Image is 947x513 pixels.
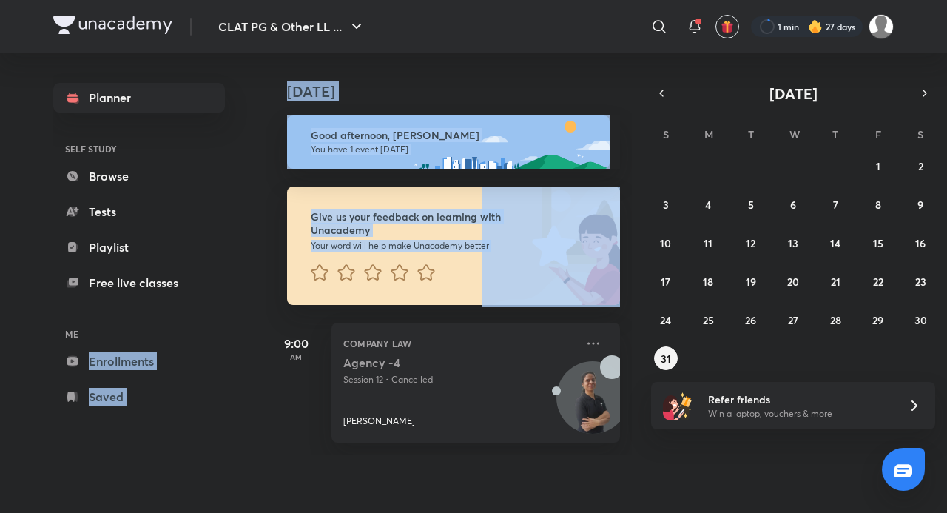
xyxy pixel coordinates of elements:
abbr: August 4, 2025 [705,198,711,212]
abbr: Saturday [917,127,923,141]
a: Saved [53,382,225,412]
button: August 5, 2025 [739,192,763,216]
abbr: August 10, 2025 [660,236,671,250]
button: August 20, 2025 [781,269,805,293]
button: August 10, 2025 [654,231,678,255]
button: August 26, 2025 [739,308,763,332]
abbr: August 21, 2025 [831,275,840,289]
abbr: August 29, 2025 [872,313,883,327]
h6: ME [53,321,225,346]
abbr: August 24, 2025 [660,313,671,327]
abbr: Friday [875,127,881,141]
a: Enrollments [53,346,225,376]
abbr: August 8, 2025 [875,198,881,212]
button: August 28, 2025 [823,308,847,332]
a: Planner [53,83,225,113]
abbr: August 2, 2025 [918,159,923,173]
p: Company Law [343,335,576,352]
button: CLAT PG & Other LL ... [209,12,374,41]
button: [DATE] [672,83,914,104]
abbr: August 22, 2025 [873,275,883,289]
abbr: August 14, 2025 [830,236,840,250]
abbr: August 3, 2025 [663,198,669,212]
img: Company Logo [53,16,172,34]
abbr: August 17, 2025 [661,275,670,289]
a: Tests [53,197,225,227]
abbr: August 1, 2025 [876,159,880,173]
button: August 8, 2025 [866,192,890,216]
h6: Give us your feedback on learning with Unacademy [311,210,527,237]
button: August 12, 2025 [739,231,763,255]
button: August 7, 2025 [823,192,847,216]
button: August 27, 2025 [781,308,805,332]
abbr: Sunday [663,127,669,141]
button: August 4, 2025 [696,192,720,216]
abbr: August 20, 2025 [787,275,799,289]
abbr: August 18, 2025 [703,275,713,289]
button: August 18, 2025 [696,269,720,293]
abbr: August 9, 2025 [917,198,923,212]
abbr: August 5, 2025 [748,198,754,212]
span: [DATE] [769,84,818,104]
p: [PERSON_NAME] [343,415,415,428]
a: Browse [53,161,225,191]
abbr: August 26, 2025 [745,313,756,327]
button: August 3, 2025 [654,192,678,216]
button: August 13, 2025 [781,231,805,255]
abbr: August 31, 2025 [661,352,671,366]
a: Company Logo [53,16,172,38]
p: Session 12 • Cancelled [343,373,576,386]
h6: Refer friends [708,392,890,407]
button: avatar [715,15,739,38]
h5: 9:00 [266,335,326,352]
h6: SELF STUDY [53,136,225,161]
abbr: August 16, 2025 [915,236,926,250]
a: Free live classes [53,268,225,298]
p: AM [266,352,326,361]
abbr: Tuesday [748,127,754,141]
abbr: August 13, 2025 [788,236,798,250]
button: August 6, 2025 [781,192,805,216]
button: August 19, 2025 [739,269,763,293]
button: August 15, 2025 [866,231,890,255]
abbr: August 30, 2025 [914,313,927,327]
p: Your word will help make Unacademy better [311,240,527,252]
abbr: August 25, 2025 [703,313,714,327]
button: August 2, 2025 [909,154,932,178]
abbr: August 12, 2025 [746,236,755,250]
img: feedback_image [482,187,620,305]
abbr: Thursday [832,127,838,141]
button: August 31, 2025 [654,346,678,370]
abbr: August 15, 2025 [873,236,883,250]
abbr: August 27, 2025 [788,313,798,327]
h4: [DATE] [287,83,635,101]
button: August 9, 2025 [909,192,932,216]
p: You have 1 event [DATE] [311,144,596,155]
abbr: August 7, 2025 [833,198,838,212]
abbr: August 23, 2025 [915,275,926,289]
h5: Agency -4 [343,355,528,370]
button: August 30, 2025 [909,308,932,332]
p: Win a laptop, vouchers & more [708,407,890,420]
button: August 25, 2025 [696,308,720,332]
button: August 21, 2025 [823,269,847,293]
button: August 1, 2025 [866,154,890,178]
img: referral [663,391,692,420]
abbr: August 28, 2025 [830,313,841,327]
abbr: Monday [704,127,713,141]
abbr: August 19, 2025 [746,275,756,289]
button: August 14, 2025 [823,231,847,255]
button: August 17, 2025 [654,269,678,293]
a: Playlist [53,232,225,262]
button: August 29, 2025 [866,308,890,332]
img: streak [808,19,823,34]
img: Adithyan [869,14,894,39]
abbr: Wednesday [789,127,800,141]
button: August 11, 2025 [696,231,720,255]
img: afternoon [287,115,610,169]
img: avatar [721,20,734,33]
button: August 22, 2025 [866,269,890,293]
button: August 23, 2025 [909,269,932,293]
h6: Good afternoon, [PERSON_NAME] [311,129,596,142]
button: August 16, 2025 [909,231,932,255]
